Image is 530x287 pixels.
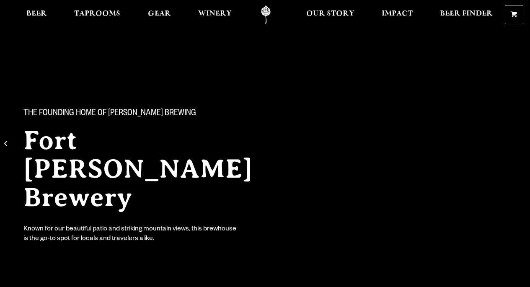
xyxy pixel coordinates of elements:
span: Gear [148,10,171,17]
a: Taprooms [69,5,126,24]
a: Our Story [301,5,360,24]
span: Winery [198,10,232,17]
h2: Fort [PERSON_NAME] Brewery [23,126,285,212]
a: Gear [142,5,176,24]
span: Beer Finder [440,10,493,17]
a: Odell Home [250,5,282,24]
a: Beer Finder [434,5,498,24]
span: The Founding Home of [PERSON_NAME] Brewing [23,109,196,119]
a: Winery [193,5,237,24]
a: Impact [376,5,418,24]
span: Impact [382,10,413,17]
span: Beer [26,10,47,17]
span: Our Story [306,10,354,17]
span: Taprooms [74,10,120,17]
div: Known for our beautiful patio and striking mountain views, this brewhouse is the go-to spot for l... [23,225,238,244]
a: Beer [21,5,52,24]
